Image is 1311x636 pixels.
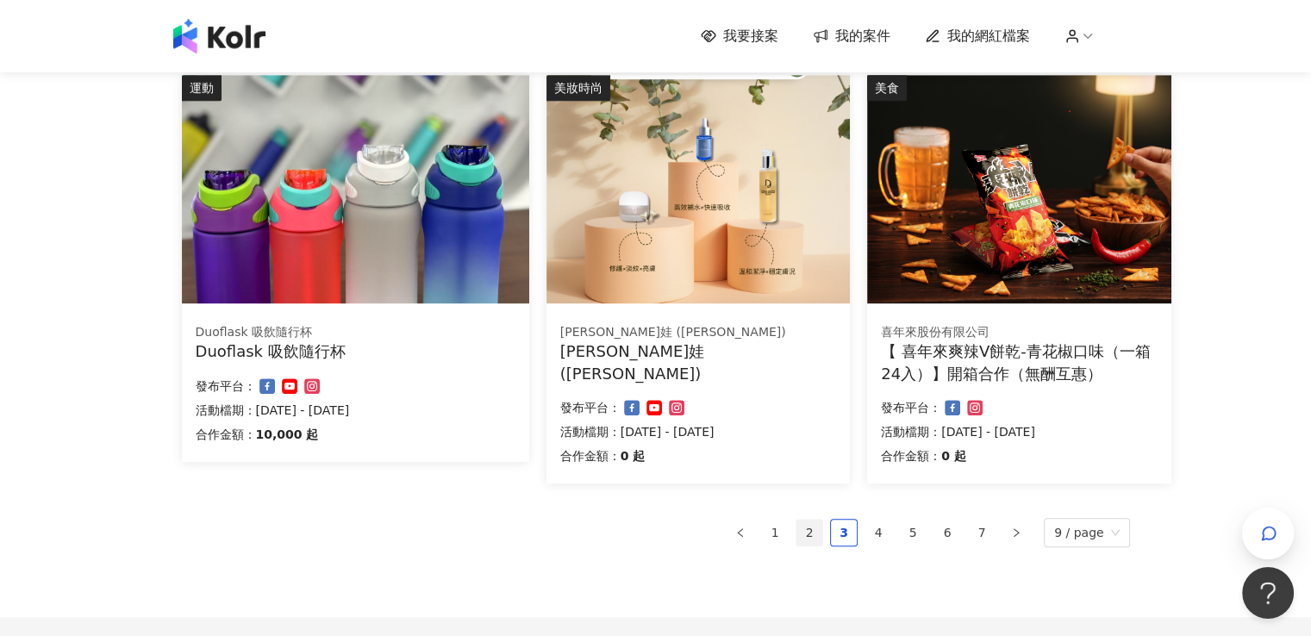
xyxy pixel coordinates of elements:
div: Duoflask 吸飲隨行杯 [196,340,515,362]
p: 活動檔期：[DATE] - [DATE] [560,421,836,442]
p: 發布平台： [881,397,941,418]
li: Previous Page [727,519,754,546]
div: Duoflask 吸飲隨行杯 [196,324,515,341]
a: 3 [831,520,857,546]
div: [PERSON_NAME]娃 ([PERSON_NAME]) [560,324,836,341]
li: 2 [796,519,823,546]
div: 美食 [867,75,907,101]
li: 4 [865,519,892,546]
a: 7 [969,520,995,546]
a: 我的網紅檔案 [925,27,1030,46]
p: 10,000 起 [256,424,319,445]
p: 合作金額： [196,424,256,445]
a: 4 [865,520,891,546]
a: 1 [762,520,788,546]
div: 運動 [182,75,222,101]
li: 3 [830,519,858,546]
img: Diva 神級修護組合 [546,75,850,303]
span: right [1011,527,1021,538]
button: left [727,519,754,546]
p: 合作金額： [881,446,941,466]
p: 合作金額： [560,446,621,466]
a: 我要接案 [701,27,778,46]
a: 6 [934,520,960,546]
img: logo [173,19,265,53]
p: 0 起 [941,446,966,466]
li: 7 [968,519,996,546]
div: 美妝時尚 [546,75,610,101]
a: 2 [796,520,822,546]
li: Next Page [1002,519,1030,546]
div: Page Size [1044,518,1130,547]
li: 5 [899,519,927,546]
li: 6 [933,519,961,546]
span: 我的案件 [835,27,890,46]
p: 活動檔期：[DATE] - [DATE] [196,400,515,421]
p: 活動檔期：[DATE] - [DATE] [881,421,1157,442]
div: 喜年來股份有限公司 [881,324,1157,341]
span: 我要接案 [723,27,778,46]
img: 喜年來爽辣V餅乾-青花椒口味（一箱24入） [867,75,1171,303]
span: 9 / page [1054,519,1120,546]
iframe: Help Scout Beacon - Open [1242,567,1294,619]
a: 5 [900,520,926,546]
a: 我的案件 [813,27,890,46]
span: left [735,527,746,538]
span: 我的網紅檔案 [947,27,1030,46]
div: [PERSON_NAME]娃 ([PERSON_NAME]) [560,340,836,383]
p: 發布平台： [560,397,621,418]
li: 1 [761,519,789,546]
button: right [1002,519,1030,546]
div: 【 喜年來爽辣V餅乾-青花椒口味（一箱24入）】開箱合作（無酬互惠） [881,340,1157,383]
p: 0 起 [621,446,646,466]
p: 發布平台： [196,376,256,396]
img: Duoflask 吸飲隨行杯 [182,75,529,303]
